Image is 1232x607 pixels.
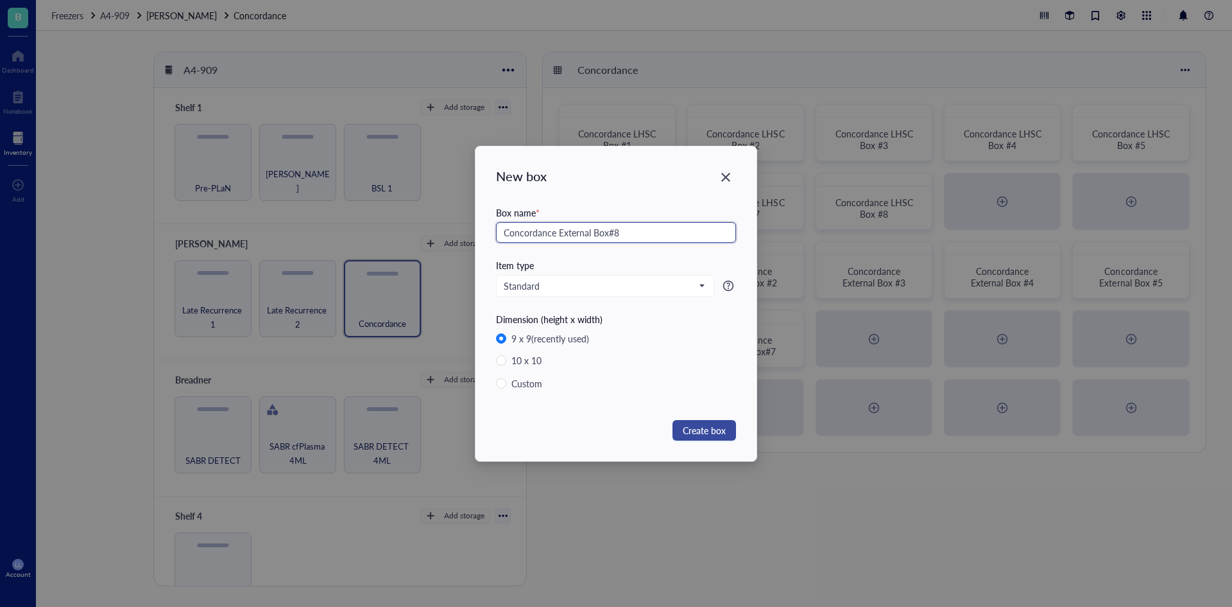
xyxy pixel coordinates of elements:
[496,312,736,326] div: Dimension (height x width)
[496,258,736,272] div: Item type
[511,353,542,367] div: 10 x 10
[511,331,589,346] div: 9 x 9 (recently used)
[715,170,736,185] span: Close
[496,222,736,243] input: e.g. DNA protein
[496,206,736,220] div: Box name
[672,420,736,441] button: Create box
[504,280,704,292] span: Standard
[511,376,542,391] div: Custom
[683,423,726,437] span: Create box
[715,167,736,188] button: Close
[496,167,736,185] div: New box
